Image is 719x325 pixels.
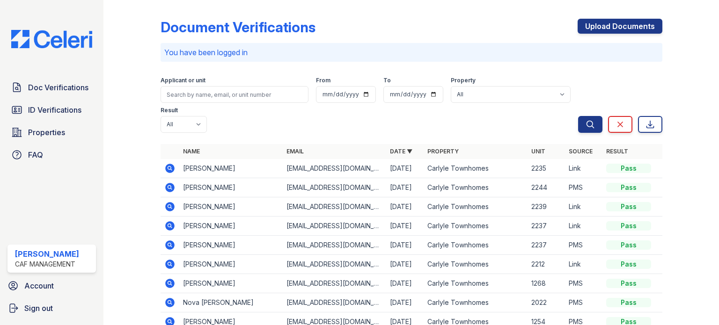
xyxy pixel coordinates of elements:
[386,255,424,274] td: [DATE]
[161,77,205,84] label: Applicant or unit
[606,221,651,231] div: Pass
[383,77,391,84] label: To
[179,197,283,217] td: [PERSON_NAME]
[15,248,79,260] div: [PERSON_NAME]
[179,217,283,236] td: [PERSON_NAME]
[7,123,96,142] a: Properties
[606,148,628,155] a: Result
[283,293,386,312] td: [EMAIL_ADDRESS][DOMAIN_NAME]
[286,148,304,155] a: Email
[528,197,565,217] td: 2239
[4,299,100,318] a: Sign out
[390,148,412,155] a: Date ▼
[578,19,662,34] a: Upload Documents
[179,293,283,312] td: Nova [PERSON_NAME]
[565,159,602,178] td: Link
[565,274,602,293] td: PMS
[386,293,424,312] td: [DATE]
[24,280,54,291] span: Account
[606,260,651,269] div: Pass
[283,217,386,236] td: [EMAIL_ADDRESS][DOMAIN_NAME]
[606,183,651,192] div: Pass
[424,217,527,236] td: Carlyle Townhomes
[161,19,315,36] div: Document Verifications
[24,303,53,314] span: Sign out
[28,82,88,93] span: Doc Verifications
[386,236,424,255] td: [DATE]
[424,178,527,197] td: Carlyle Townhomes
[528,178,565,197] td: 2244
[386,274,424,293] td: [DATE]
[565,255,602,274] td: Link
[606,298,651,307] div: Pass
[424,274,527,293] td: Carlyle Townhomes
[316,77,330,84] label: From
[179,159,283,178] td: [PERSON_NAME]
[569,148,593,155] a: Source
[424,159,527,178] td: Carlyle Townhomes
[606,279,651,288] div: Pass
[528,236,565,255] td: 2237
[283,178,386,197] td: [EMAIL_ADDRESS][DOMAIN_NAME]
[161,107,178,114] label: Result
[179,236,283,255] td: [PERSON_NAME]
[528,293,565,312] td: 2022
[606,240,651,250] div: Pass
[528,159,565,178] td: 2235
[386,178,424,197] td: [DATE]
[565,293,602,312] td: PMS
[4,30,100,48] img: CE_Logo_Blue-a8612792a0a2168367f1c8372b55b34899dd931a85d93a1a3d3e32e68fde9ad4.png
[531,148,545,155] a: Unit
[283,255,386,274] td: [EMAIL_ADDRESS][DOMAIN_NAME]
[283,274,386,293] td: [EMAIL_ADDRESS][DOMAIN_NAME]
[283,236,386,255] td: [EMAIL_ADDRESS][DOMAIN_NAME]
[7,78,96,97] a: Doc Verifications
[179,178,283,197] td: [PERSON_NAME]
[424,236,527,255] td: Carlyle Townhomes
[179,274,283,293] td: [PERSON_NAME]
[424,255,527,274] td: Carlyle Townhomes
[283,197,386,217] td: [EMAIL_ADDRESS][DOMAIN_NAME]
[183,148,200,155] a: Name
[424,293,527,312] td: Carlyle Townhomes
[164,47,659,58] p: You have been logged in
[606,164,651,173] div: Pass
[7,101,96,119] a: ID Verifications
[451,77,476,84] label: Property
[386,197,424,217] td: [DATE]
[386,159,424,178] td: [DATE]
[528,217,565,236] td: 2237
[565,178,602,197] td: PMS
[528,274,565,293] td: 1268
[427,148,459,155] a: Property
[565,236,602,255] td: PMS
[4,276,100,295] a: Account
[15,260,79,269] div: CAF Management
[606,202,651,211] div: Pass
[28,104,81,116] span: ID Verifications
[424,197,527,217] td: Carlyle Townhomes
[7,145,96,164] a: FAQ
[283,159,386,178] td: [EMAIL_ADDRESS][DOMAIN_NAME]
[386,217,424,236] td: [DATE]
[161,86,308,103] input: Search by name, email, or unit number
[528,255,565,274] td: 2212
[565,197,602,217] td: Link
[565,217,602,236] td: Link
[28,149,43,160] span: FAQ
[28,127,65,138] span: Properties
[179,255,283,274] td: [PERSON_NAME]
